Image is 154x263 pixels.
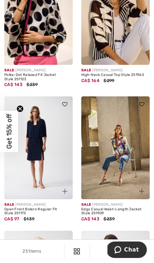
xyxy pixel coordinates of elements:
[4,82,23,87] span: CA$ 143
[4,216,20,221] span: CA$ 97
[139,189,144,194] img: plus_v2.svg
[81,68,150,73] div: [PERSON_NAME]
[27,82,38,87] span: $239
[81,202,150,207] div: [PERSON_NAME]
[104,78,114,83] span: $299
[4,68,73,73] div: [PERSON_NAME]
[104,216,115,221] span: $239
[107,242,147,259] iframe: Opens a widget where you can chat to one of our agents
[139,102,144,106] img: heart_black_full.svg
[4,202,14,207] span: Sale
[5,114,13,149] span: Get 15% off
[81,207,150,216] div: Edgy Casual Waist-Length Jacket Style 251909
[62,189,67,194] img: plus_v2.svg
[81,216,100,221] span: CA$ 143
[74,248,80,254] img: Filters
[81,68,91,72] span: Sale
[24,216,34,221] span: $139
[16,105,24,113] button: Close teaser
[4,68,14,72] span: Sale
[62,102,67,106] img: heart_black_full.svg
[4,73,73,81] div: Polka-Dot Relaxed Fit Jacket Style 251123
[81,96,150,199] img: Edgy Casual Waist-Length Jacket Style 251909. Vanilla/Multi
[81,202,91,207] span: Sale
[94,248,150,254] div: Filters (1)
[23,249,30,254] span: 251
[4,96,73,199] img: Open Front Bolero Regular Fit Style 251173. Midnight Blue
[4,207,73,216] div: Open Front Bolero Regular Fit Style 251173
[4,202,73,207] div: [PERSON_NAME]
[81,78,100,83] span: CA$ 164
[81,73,150,77] div: High-Neck Casual Top Style 251963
